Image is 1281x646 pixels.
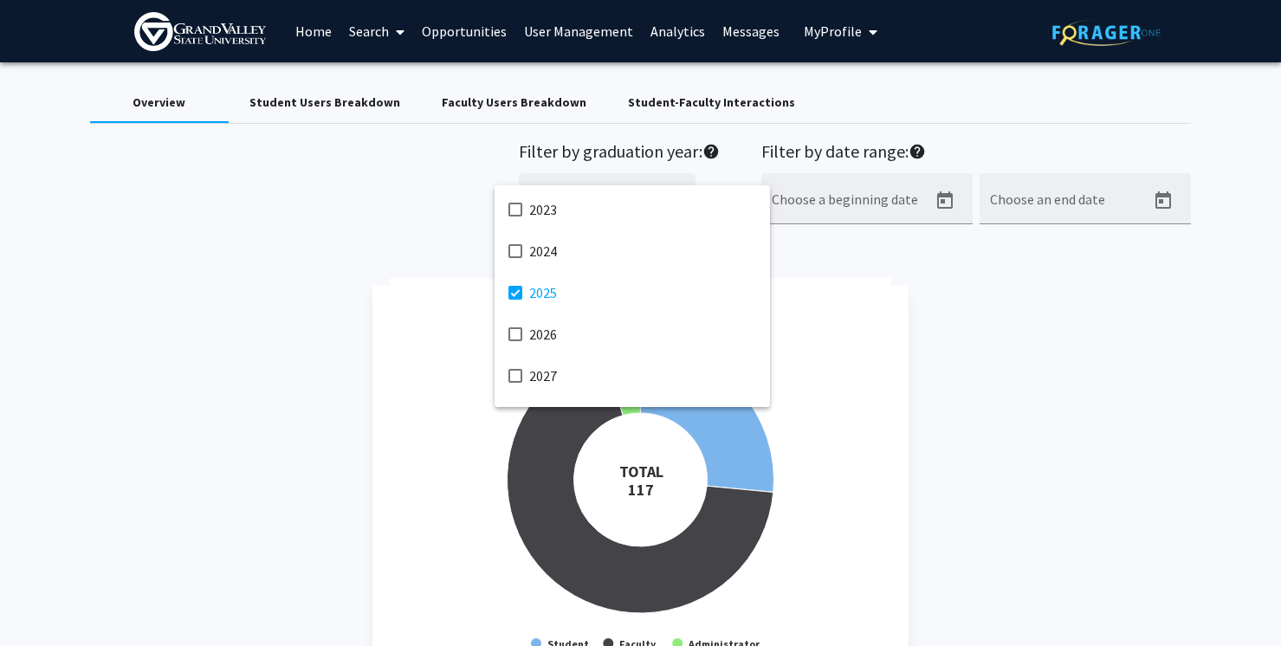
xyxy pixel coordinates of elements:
span: 2024 [529,230,756,272]
span: 2028 [529,397,756,438]
iframe: Chat [13,568,74,633]
span: 2023 [529,189,756,230]
span: 2026 [529,313,756,355]
span: 2025 [529,272,756,313]
span: 2027 [529,355,756,397]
